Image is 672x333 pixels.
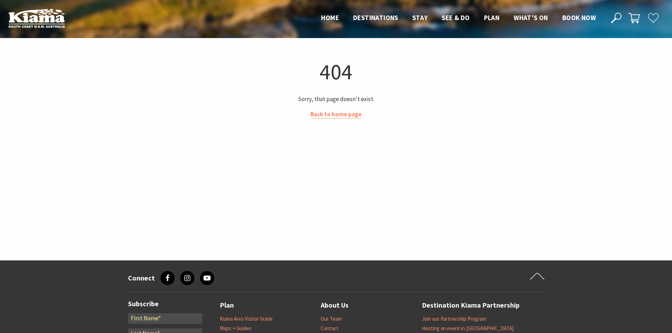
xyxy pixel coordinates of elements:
[484,13,500,22] span: Plan
[422,325,514,332] a: Hosting an event in [GEOGRAPHIC_DATA]
[321,315,342,322] a: Our Team
[314,12,603,24] nav: Main Menu
[353,13,398,22] span: Destinations
[562,13,596,22] span: Book now
[128,313,202,324] input: First Name*
[127,94,545,104] p: Sorry, that page doesn't exist.
[442,13,470,22] span: See & Do
[128,274,155,282] h3: Connect
[220,325,252,332] a: Maps + Guides
[220,300,234,311] a: Plan
[422,300,520,311] a: Destination Kiama Partnership
[128,300,202,308] h3: Subscribe
[422,315,486,322] a: Join our Partnership Program
[321,325,339,332] a: Contact
[127,57,545,86] h1: 404
[310,110,362,118] a: Back to home page
[412,13,428,22] span: Stay
[321,13,339,22] span: Home
[220,315,273,322] a: Kiama Area Visitor Guide
[514,13,548,22] span: What’s On
[8,8,65,28] img: Kiama Logo
[321,300,349,311] a: About Us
